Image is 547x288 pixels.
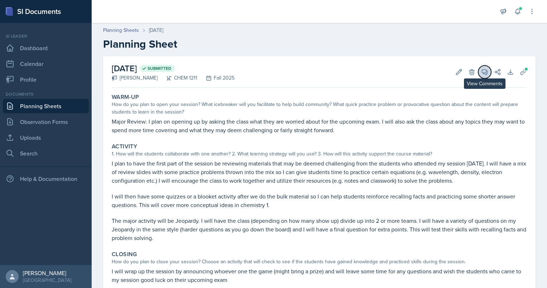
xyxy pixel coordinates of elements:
a: Planning Sheets [103,27,139,34]
div: Documents [3,91,89,97]
label: Activity [112,143,137,150]
div: Help & Documentation [3,172,89,186]
p: The major activity will be Jeopardy. I will have the class (depending on how many show up) divide... [112,216,527,242]
span: Submitted [147,66,171,71]
h2: [DATE] [112,62,234,75]
p: I plan to have the first part of the session be reviewing materials that may be deemed challengin... [112,159,527,185]
div: 1. How will the students collaborate with one another? 2. What learning strategy will you use? 3.... [112,150,527,158]
a: Profile [3,72,89,87]
p: I will then have some quizzes or a blooket activity after we do the bulk material so I can help s... [112,192,527,209]
a: Observation Forms [3,115,89,129]
a: Dashboard [3,41,89,55]
a: Uploads [3,130,89,145]
div: Si leader [3,33,89,39]
div: [DATE] [149,27,163,34]
h2: Planning Sheet [103,38,536,51]
a: Calendar [3,57,89,71]
label: Closing [112,251,137,258]
div: How do you plan to close your session? Choose an activity that will check to see if the students ... [112,258,527,265]
button: View Comments [478,66,491,78]
a: Search [3,146,89,160]
div: Fall 2025 [197,74,234,82]
p: Major Review: I plan on opening up by asking the class what they are worried about for the upcomi... [112,117,527,134]
div: [GEOGRAPHIC_DATA] [23,277,71,284]
div: [PERSON_NAME] [23,269,71,277]
div: How do you plan to open your session? What icebreaker will you facilitate to help build community... [112,101,527,116]
label: Warm-Up [112,93,139,101]
div: [PERSON_NAME] [112,74,158,82]
div: CHEM 1211 [158,74,197,82]
a: Planning Sheets [3,99,89,113]
p: I will wrap up the session by announcing whoever one the game (might bring a prize) and will leav... [112,267,527,284]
